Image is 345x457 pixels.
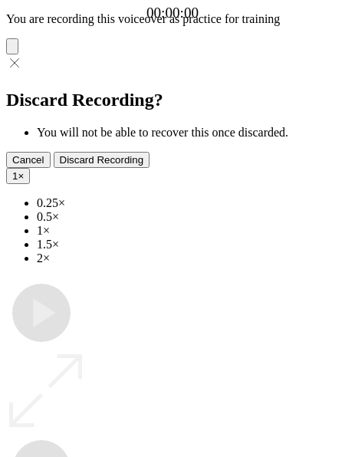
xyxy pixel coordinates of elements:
li: 0.25× [37,196,339,210]
button: Discard Recording [54,152,150,168]
span: 1 [12,170,18,182]
li: You will not be able to recover this once discarded. [37,126,339,140]
a: 00:00:00 [146,5,199,21]
li: 0.5× [37,210,339,224]
button: 1× [6,168,30,184]
p: You are recording this voiceover as practice for training [6,12,339,26]
li: 1.5× [37,238,339,252]
h2: Discard Recording? [6,90,339,110]
li: 2× [37,252,339,265]
button: Cancel [6,152,51,168]
li: 1× [37,224,339,238]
